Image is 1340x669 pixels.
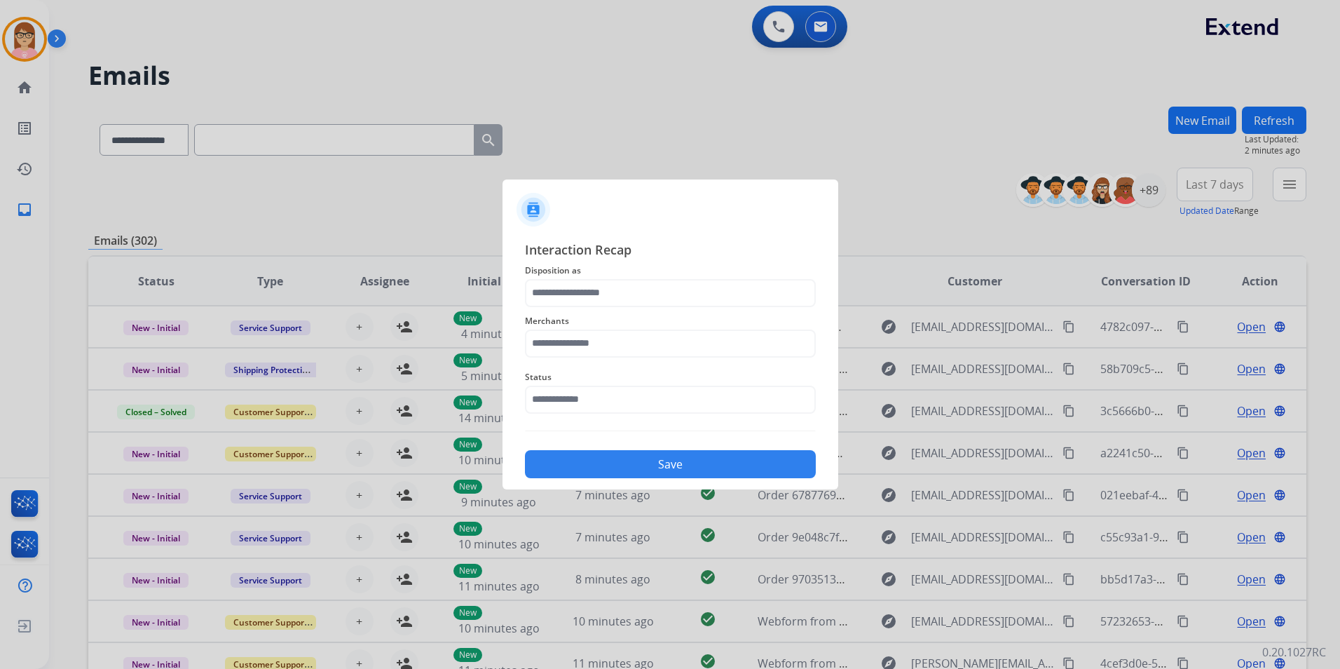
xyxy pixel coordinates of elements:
span: Merchants [525,313,816,330]
img: contactIcon [517,193,550,227]
span: Disposition as [525,262,816,279]
p: 0.20.1027RC [1262,644,1326,661]
button: Save [525,450,816,478]
span: Status [525,369,816,386]
span: Interaction Recap [525,240,816,262]
img: contact-recap-line.svg [525,431,816,431]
